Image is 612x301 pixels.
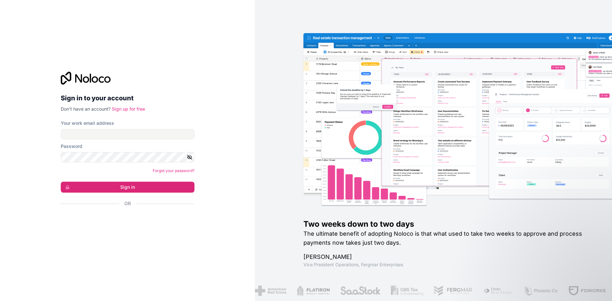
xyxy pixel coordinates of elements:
[483,253,612,298] iframe: Intercom notifications message
[61,129,194,139] input: Email address
[112,106,145,112] a: Sign up for free
[303,229,591,247] h2: The ultimate benefit of adopting Noloco is that what used to take two weeks to approve and proces...
[61,214,189,228] div: Sign in with Google. Opens in new tab
[61,92,194,104] h2: Sign in to your account
[61,106,111,112] span: Don't have an account?
[153,168,194,173] a: Forgot your password?
[61,152,194,162] input: Password
[61,182,194,193] button: Sign in
[483,286,513,296] img: /assets/fiera-fwj2N5v4.png
[433,286,473,296] img: /assets/fergmar-CudnrXN5.png
[303,261,591,268] h1: Vice President Operations , Fergmar Enterprises
[255,286,286,296] img: /assets/american-red-cross-BAupjrZR.png
[303,252,591,261] h1: [PERSON_NAME]
[61,120,114,126] label: Your work email address
[124,200,131,207] span: Or
[340,286,380,296] img: /assets/saastock-C6Zbiodz.png
[391,286,423,296] img: /assets/gbstax-C-GtDUiK.png
[61,143,82,150] label: Password
[58,214,193,228] iframe: Sign in with Google Button
[303,219,591,229] h1: Two weeks down to two days
[296,286,330,296] img: /assets/flatiron-C8eUkumj.png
